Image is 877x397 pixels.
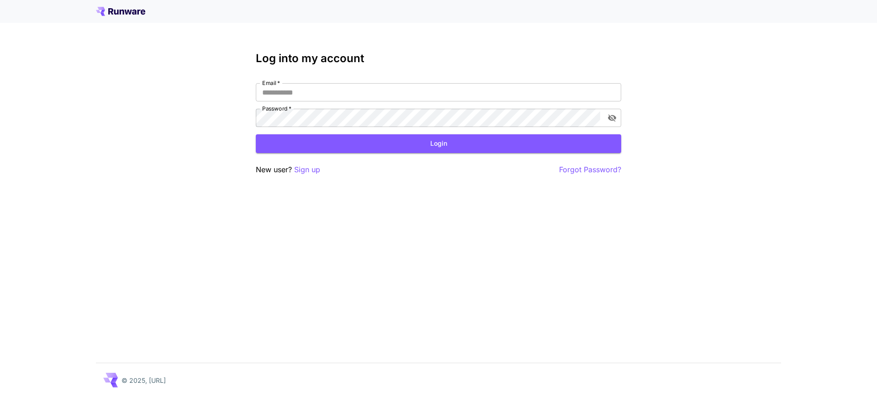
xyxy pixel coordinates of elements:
button: toggle password visibility [604,110,620,126]
button: Sign up [294,164,320,175]
label: Password [262,105,291,112]
button: Forgot Password? [559,164,621,175]
button: Login [256,134,621,153]
p: New user? [256,164,320,175]
h3: Log into my account [256,52,621,65]
label: Email [262,79,280,87]
p: © 2025, [URL] [122,376,166,385]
